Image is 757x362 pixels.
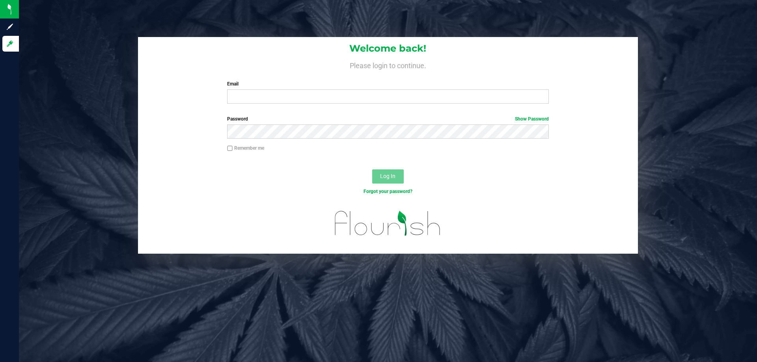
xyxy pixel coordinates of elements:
[138,43,638,54] h1: Welcome back!
[138,60,638,69] h4: Please login to continue.
[380,173,395,179] span: Log In
[227,116,248,122] span: Password
[227,145,264,152] label: Remember me
[227,80,548,87] label: Email
[227,146,233,151] input: Remember me
[6,23,14,31] inline-svg: Sign up
[515,116,549,122] a: Show Password
[372,169,404,184] button: Log In
[364,189,412,194] a: Forgot your password?
[325,203,450,243] img: flourish_logo.svg
[6,40,14,48] inline-svg: Log in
